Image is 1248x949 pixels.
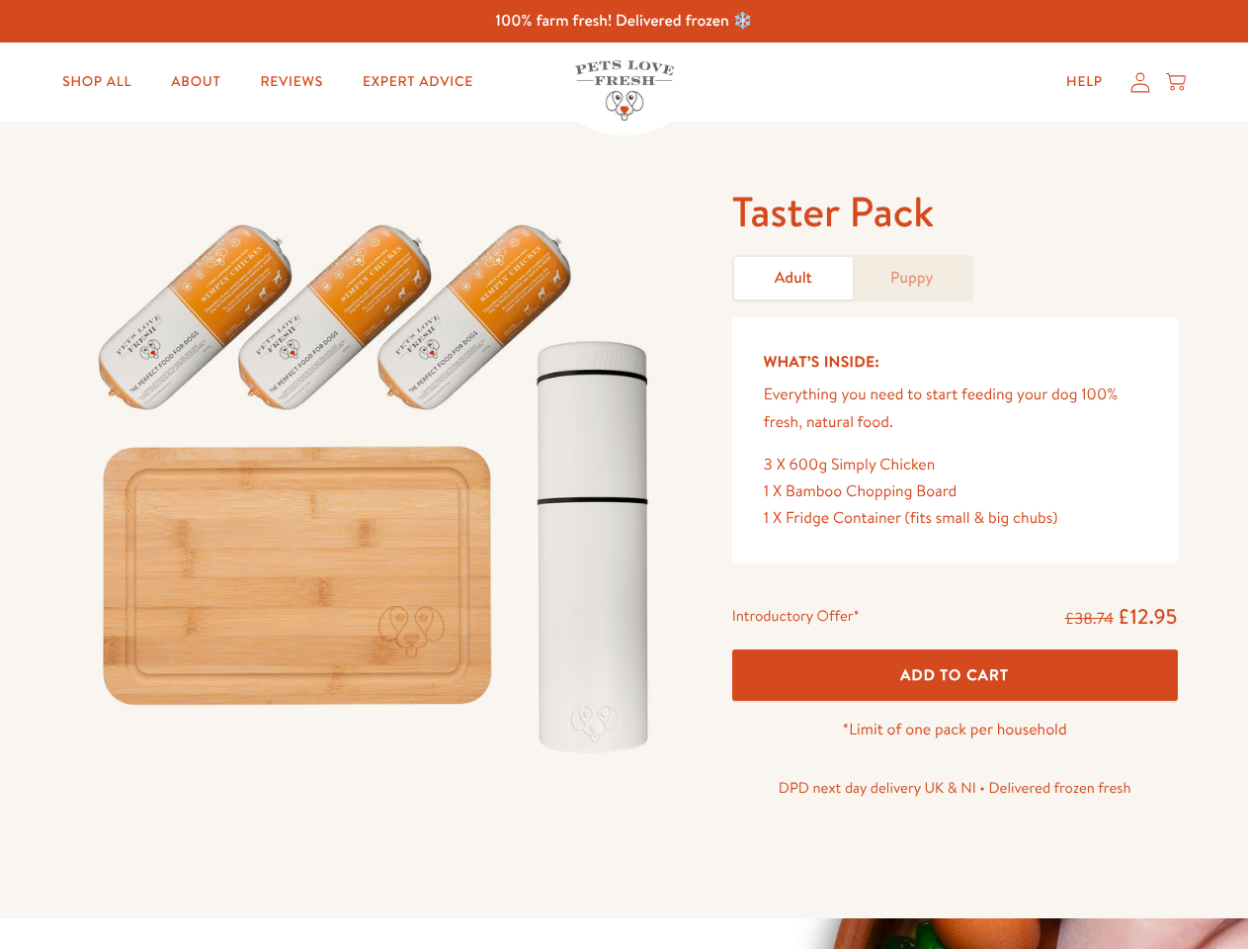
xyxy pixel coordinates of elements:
a: About [155,62,236,102]
p: *Limit of one pack per household [732,717,1178,743]
button: Add To Cart [732,649,1178,702]
div: Introductory Offer* [732,603,860,633]
span: 1 X Bamboo Chopping Board [764,480,957,502]
a: Shop All [46,62,147,102]
div: 3 X 600g Simply Chicken [764,452,1146,478]
a: Reviews [244,62,338,102]
s: £38.74 [1065,608,1114,630]
a: Adult [734,257,853,300]
img: Taster Pack - Adult [71,185,685,774]
p: Everything you need to start feeding your dog 100% fresh, natural food. [764,382,1146,435]
a: Puppy [853,257,971,300]
span: £12.95 [1118,602,1178,631]
h5: What’s Inside: [764,349,1146,375]
a: Expert Advice [347,62,489,102]
h1: Taster Pack [732,185,1178,239]
a: Help [1050,62,1119,102]
span: Add To Cart [900,664,1009,685]
div: 1 X Fridge Container (fits small & big chubs) [764,505,1146,532]
img: Pets Love Fresh [575,60,674,121]
p: DPD next day delivery UK & NI • Delivered frozen fresh [732,775,1178,801]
